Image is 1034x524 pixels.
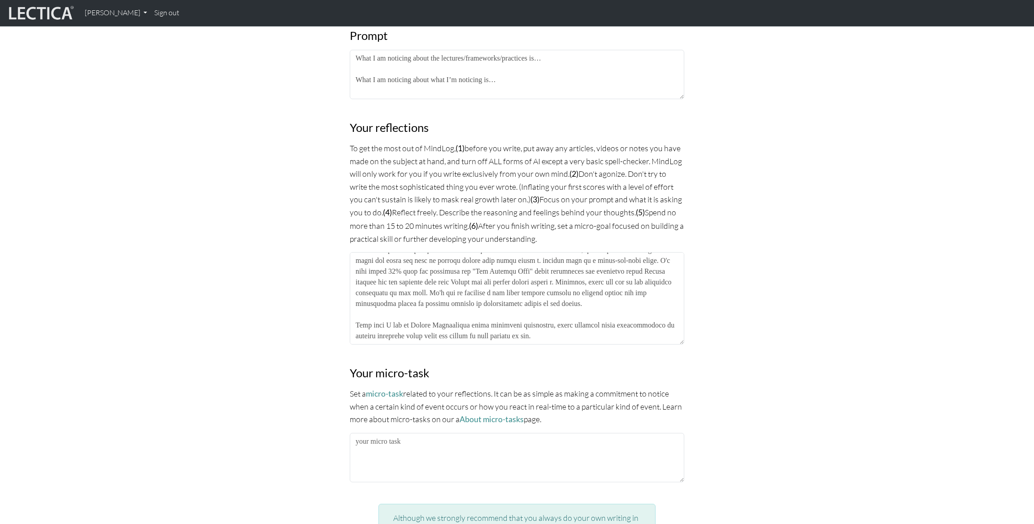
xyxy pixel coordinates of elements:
[7,4,74,22] img: lecticalive
[569,169,578,179] strong: (2)
[151,4,183,22] a: Sign out
[350,121,684,135] h3: Your reflections
[636,208,645,217] strong: (5)
[366,389,403,398] a: micro-task
[530,195,539,204] strong: (3)
[460,415,524,424] a: About micro-tasks
[469,221,478,231] strong: (6)
[456,144,465,153] strong: (1)
[350,29,684,43] h3: Prompt
[350,366,684,380] h3: Your micro-task
[81,4,151,22] a: [PERSON_NAME]
[383,208,392,217] strong: (4)
[350,142,684,245] p: To get the most out of MindLog, before you write, put away any articles, videos or notes you have...
[350,387,684,426] p: Set a related to your reflections. It can be as simple as making a commitment to notice when a ce...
